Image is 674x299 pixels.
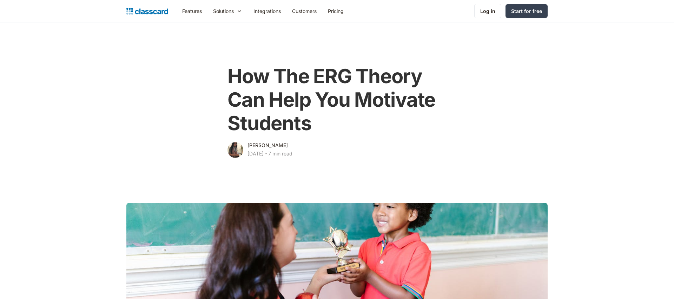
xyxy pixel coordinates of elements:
[213,7,234,15] div: Solutions
[227,65,446,135] h1: How The ERG Theory Can Help You Motivate Students
[474,4,501,18] a: Log in
[248,3,286,19] a: Integrations
[511,7,542,15] div: Start for free
[247,149,264,158] div: [DATE]
[322,3,349,19] a: Pricing
[264,149,268,159] div: ‧
[247,141,288,149] div: [PERSON_NAME]
[268,149,292,158] div: 7 min read
[126,6,168,16] a: home
[480,7,495,15] div: Log in
[505,4,548,18] a: Start for free
[286,3,322,19] a: Customers
[177,3,207,19] a: Features
[207,3,248,19] div: Solutions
